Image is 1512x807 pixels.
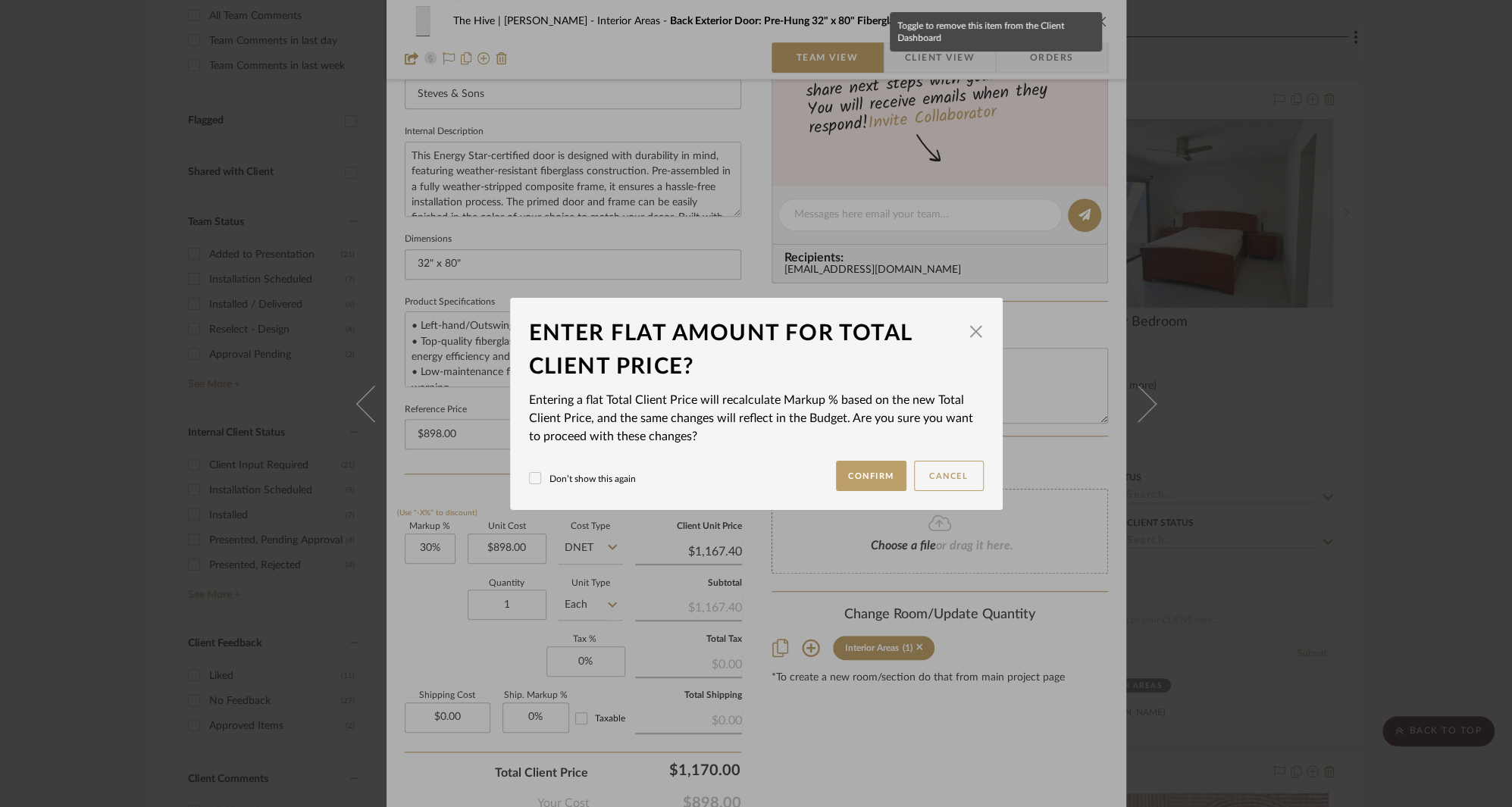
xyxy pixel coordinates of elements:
[529,317,961,383] div: Enter flat amount for total client price?
[529,472,636,486] label: Don’t show this again
[529,391,984,446] div: Entering a flat Total Client Price will recalculate Markup % based on the new Total Client Price,...
[836,461,906,491] button: Confirm
[914,461,984,491] button: Cancel
[961,317,991,347] button: Close
[529,317,984,391] dialog-header: Enter flat amount for total client price?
